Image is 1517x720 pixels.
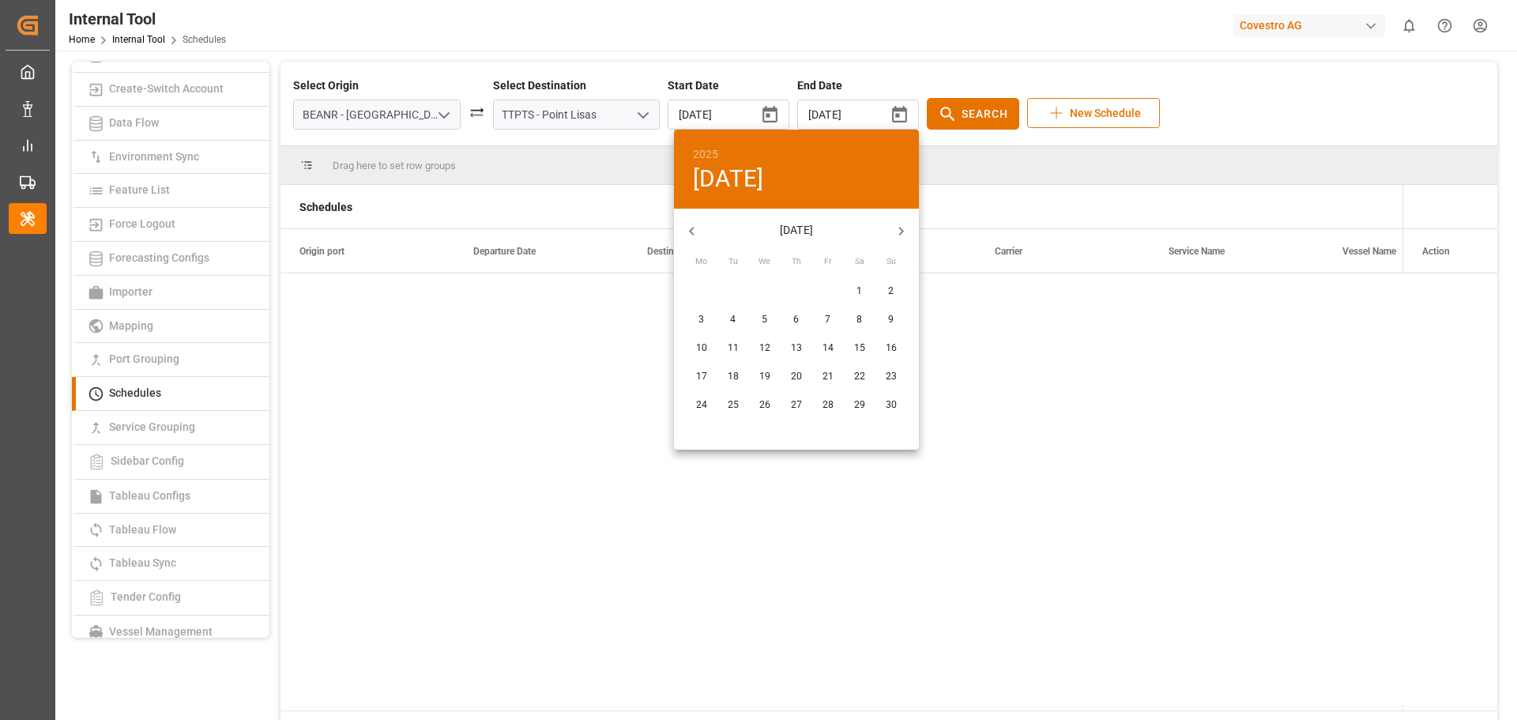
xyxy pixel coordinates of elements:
p: 26 [759,398,770,413]
p: 25 [728,398,739,413]
p: 5 [762,313,767,327]
button: 9 [877,306,905,334]
span: Su [877,254,905,268]
p: 12 [759,341,770,356]
p: 28 [822,398,834,413]
p: 23 [886,370,897,384]
p: 10 [696,341,707,356]
button: 8 [845,306,874,334]
button: 2 [877,277,905,306]
p: 4 [730,313,736,327]
p: 7 [825,313,830,327]
p: 2 [888,285,894,299]
p: 27 [791,398,802,413]
button: 22 [845,363,874,391]
p: 11 [728,341,739,356]
p: 1 [856,285,862,299]
p: 22 [854,370,865,384]
span: Fr [814,254,842,268]
button: 26 [751,391,779,420]
p: 17 [696,370,707,384]
button: 24 [687,391,716,420]
button: 15 [845,334,874,363]
p: 13 [791,341,802,356]
p: 20 [791,370,802,384]
button: 27 [782,391,811,420]
button: 6 [782,306,811,334]
button: 20 [782,363,811,391]
p: 16 [886,341,897,356]
button: [DATE] [693,164,763,194]
button: 25 [719,391,747,420]
p: 9 [888,313,894,327]
span: Tu [719,254,747,268]
button: 14 [814,334,842,363]
button: 28 [814,391,842,420]
p: 29 [854,398,865,413]
button: 18 [719,363,747,391]
button: 3 [687,306,716,334]
p: 8 [856,313,862,327]
button: 30 [877,391,905,420]
span: We [751,254,779,268]
button: 12 [751,334,779,363]
p: 15 [854,341,865,356]
button: 17 [687,363,716,391]
p: 3 [698,313,704,327]
p: 30 [886,398,897,413]
button: 1 [845,277,874,306]
p: 24 [696,398,707,413]
span: Th [782,254,811,268]
p: 21 [822,370,834,384]
button: 16 [877,334,905,363]
button: 7 [814,306,842,334]
p: 19 [759,370,770,384]
button: 4 [719,306,747,334]
button: 13 [782,334,811,363]
button: 5 [751,306,779,334]
p: 14 [822,341,834,356]
button: 11 [719,334,747,363]
p: 6 [793,313,799,327]
p: 18 [728,370,739,384]
button: 19 [751,363,779,391]
span: Sa [845,254,874,268]
button: 10 [687,334,716,363]
p: [DATE] [710,222,883,239]
button: 29 [845,391,874,420]
button: 2025 [693,145,719,164]
button: 23 [877,363,905,391]
span: Mo [687,254,716,268]
button: 21 [814,363,842,391]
